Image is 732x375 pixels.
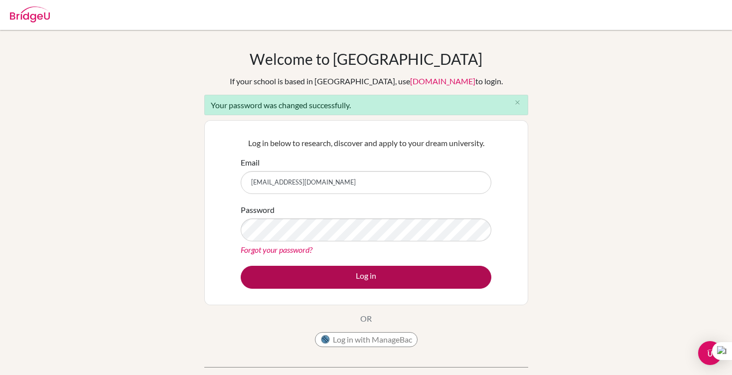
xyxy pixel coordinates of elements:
button: Close [508,95,528,110]
p: Log in below to research, discover and apply to your dream university. [241,137,491,149]
h1: Welcome to [GEOGRAPHIC_DATA] [250,50,482,68]
label: Email [241,157,260,169]
i: close [514,99,521,106]
a: [DOMAIN_NAME] [410,76,475,86]
img: Bridge-U [10,6,50,22]
div: If your school is based in [GEOGRAPHIC_DATA], use to login. [230,75,503,87]
button: Log in [241,266,491,289]
div: Open Intercom Messenger [698,341,722,365]
a: Forgot your password? [241,245,312,254]
p: OR [360,313,372,325]
div: Your password was changed successfully. [204,95,528,115]
label: Password [241,204,275,216]
button: Log in with ManageBac [315,332,418,347]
